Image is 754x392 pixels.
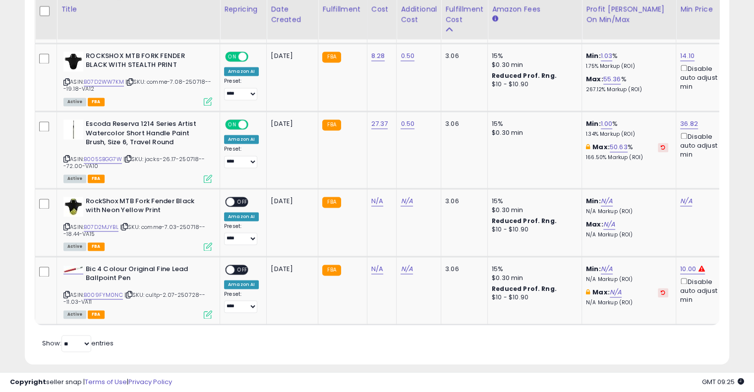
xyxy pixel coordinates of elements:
a: 36.82 [680,119,698,129]
b: Reduced Prof. Rng. [492,217,557,225]
a: 8.28 [371,51,385,61]
small: FBA [322,119,341,130]
p: 1.34% Markup (ROI) [586,131,668,138]
div: seller snap | | [10,378,172,387]
div: $0.30 min [492,128,574,137]
img: 31IV0nHxFcL._SL40_.jpg [63,119,83,139]
div: Amazon AI [224,67,259,76]
div: Preset: [224,223,259,245]
img: 3161YEiX4qL._SL40_.jpg [63,52,83,71]
b: Min: [586,119,601,128]
a: 0.50 [401,119,414,129]
img: 31a0xTvZwKL._SL40_.jpg [63,197,83,217]
div: 15% [492,52,574,60]
div: ASIN: [63,52,212,105]
a: N/A [601,196,613,206]
div: ASIN: [63,119,212,182]
div: $0.30 min [492,206,574,215]
div: Title [61,4,216,14]
a: Privacy Policy [128,377,172,387]
p: N/A Markup (ROI) [586,276,668,283]
span: All listings currently available for purchase on Amazon [63,174,86,183]
a: N/A [401,264,412,274]
a: N/A [371,196,383,206]
span: | SKU: cultp-2.07-250728---11.03-VA11 [63,291,205,306]
span: FBA [88,98,105,106]
span: | SKU: jacks-26.17-250718---72.00-VA10 [63,155,205,170]
a: N/A [680,196,692,206]
div: 15% [492,197,574,206]
span: 2025-08-11 09:25 GMT [702,377,744,387]
div: Date Created [271,4,314,25]
span: All listings currently available for purchase on Amazon [63,310,86,319]
a: 1.00 [601,119,613,129]
div: 3.06 [445,52,480,60]
a: 0.50 [401,51,414,61]
b: Reduced Prof. Rng. [492,284,557,293]
b: ROCKSHOX MTB FORK FENDER BLACK WITH STEALTH PRINT [86,52,206,72]
div: ASIN: [63,197,212,250]
div: 3.06 [445,119,480,128]
span: ON [226,120,238,129]
b: Max: [586,220,603,229]
div: Preset: [224,146,259,168]
div: Disable auto adjust min [680,131,728,160]
span: OFF [247,120,263,129]
b: Min: [586,264,601,274]
span: All listings currently available for purchase on Amazon [63,98,86,106]
div: 15% [492,119,574,128]
span: FBA [88,310,105,319]
img: 2129KvBy10L._SL40_.jpg [63,266,83,273]
div: % [586,119,668,138]
span: FBA [88,174,105,183]
div: Additional Cost [401,4,437,25]
p: N/A Markup (ROI) [586,231,668,238]
b: RockShox MTB Fork Fender Black with Neon Yellow Print [86,197,206,218]
b: Bic 4 Colour Original Fine Lead Ballpoint Pen [86,265,206,285]
strong: Copyright [10,377,46,387]
div: Disable auto adjust min [680,63,728,92]
b: Reduced Prof. Rng. [492,71,557,80]
div: Fulfillment Cost [445,4,483,25]
div: 3.06 [445,197,480,206]
a: 55.36 [603,74,621,84]
div: Preset: [224,78,259,100]
span: | SKU: comme-7.03-250718---18.44-VA15 [63,223,205,238]
a: B07D2WW7KM [84,78,124,86]
div: Profit [PERSON_NAME] on Min/Max [586,4,672,25]
div: $10 - $10.90 [492,225,574,234]
div: Disable auto adjust min [680,276,728,305]
a: 10.00 [680,264,696,274]
div: [DATE] [271,265,310,274]
div: ASIN: [63,265,212,318]
a: N/A [610,287,622,297]
a: N/A [401,196,412,206]
div: [DATE] [271,197,310,206]
b: Min: [586,196,601,206]
a: 14.10 [680,51,695,61]
div: [DATE] [271,52,310,60]
a: B005SBGG7W [84,155,122,164]
span: OFF [247,52,263,60]
div: Amazon Fees [492,4,578,14]
div: % [586,143,668,161]
a: 50.63 [610,142,628,152]
p: N/A Markup (ROI) [586,208,668,215]
div: Repricing [224,4,262,14]
a: N/A [603,220,615,229]
span: OFF [234,197,250,206]
a: B07D2MJYBL [84,223,118,231]
div: Amazon AI [224,135,259,144]
small: Amazon Fees. [492,14,498,23]
span: All listings currently available for purchase on Amazon [63,242,86,251]
div: $10 - $10.90 [492,293,574,302]
a: 1.03 [601,51,613,61]
span: ON [226,52,238,60]
div: % [586,75,668,93]
small: FBA [322,197,341,208]
p: 1.75% Markup (ROI) [586,63,668,70]
span: OFF [234,265,250,274]
a: N/A [371,264,383,274]
b: Max: [586,74,603,84]
div: Min Price [680,4,731,14]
